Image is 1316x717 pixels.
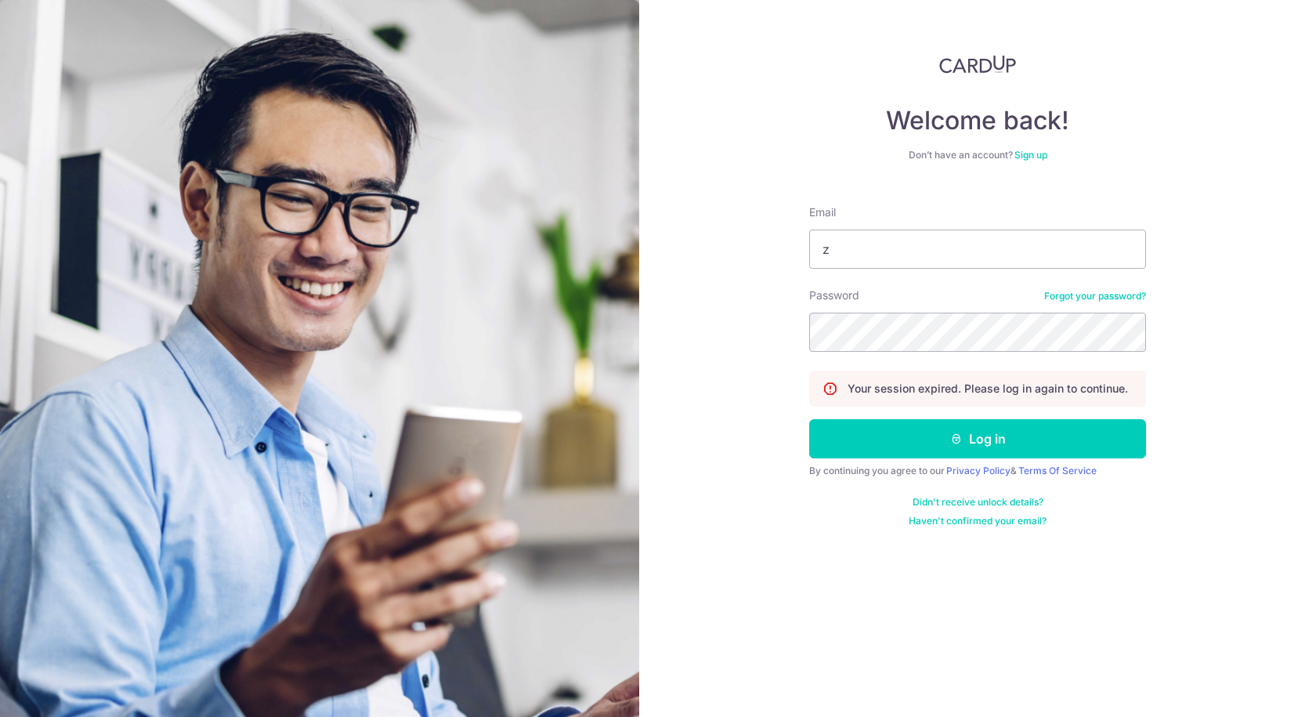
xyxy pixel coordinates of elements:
[809,288,859,303] label: Password
[913,496,1043,509] a: Didn't receive unlock details?
[809,105,1146,136] h4: Welcome back!
[809,230,1146,269] input: Enter your Email
[1014,149,1047,161] a: Sign up
[848,381,1128,397] p: Your session expired. Please log in again to continue.
[809,205,836,220] label: Email
[809,465,1146,477] div: By continuing you agree to our &
[1044,290,1146,302] a: Forgot your password?
[909,515,1047,527] a: Haven't confirmed your email?
[946,465,1010,476] a: Privacy Policy
[939,55,1016,74] img: CardUp Logo
[809,149,1146,161] div: Don’t have an account?
[1018,465,1097,476] a: Terms Of Service
[809,419,1146,458] button: Log in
